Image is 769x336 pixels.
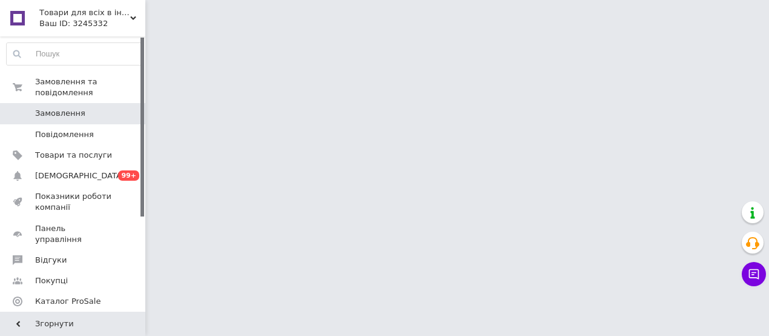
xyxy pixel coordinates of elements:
span: 99+ [118,170,139,181]
span: Повідомлення [35,129,94,140]
span: Покупці [35,275,68,286]
span: Замовлення та повідомлення [35,76,145,98]
span: Товари та послуги [35,150,112,161]
span: Показники роботи компанії [35,191,112,213]
button: Чат з покупцем [742,262,766,286]
span: Замовлення [35,108,85,119]
span: Товари для всіх в інтернет-магазині «Avocado» [39,7,130,18]
input: Пошук [7,43,142,65]
div: Ваш ID: 3245332 [39,18,145,29]
span: Відгуки [35,255,67,266]
span: Каталог ProSale [35,296,101,307]
span: [DEMOGRAPHIC_DATA] [35,170,125,181]
span: Панель управління [35,223,112,245]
